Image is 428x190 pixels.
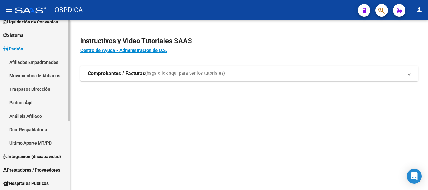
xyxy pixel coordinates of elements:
[5,6,13,13] mat-icon: menu
[407,169,422,184] div: Open Intercom Messenger
[145,70,225,77] span: (haga click aquí para ver los tutoriales)
[3,180,49,187] span: Hospitales Públicos
[415,6,423,13] mat-icon: person
[80,66,418,81] mat-expansion-panel-header: Comprobantes / Facturas(haga click aquí para ver los tutoriales)
[88,70,145,77] strong: Comprobantes / Facturas
[3,32,23,39] span: Sistema
[3,45,23,52] span: Padrón
[3,18,58,25] span: Liquidación de Convenios
[3,167,60,173] span: Prestadores / Proveedores
[80,48,167,53] a: Centro de Ayuda - Administración de O.S.
[50,3,83,17] span: - OSPDICA
[80,35,418,47] h2: Instructivos y Video Tutoriales SAAS
[3,153,61,160] span: Integración (discapacidad)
